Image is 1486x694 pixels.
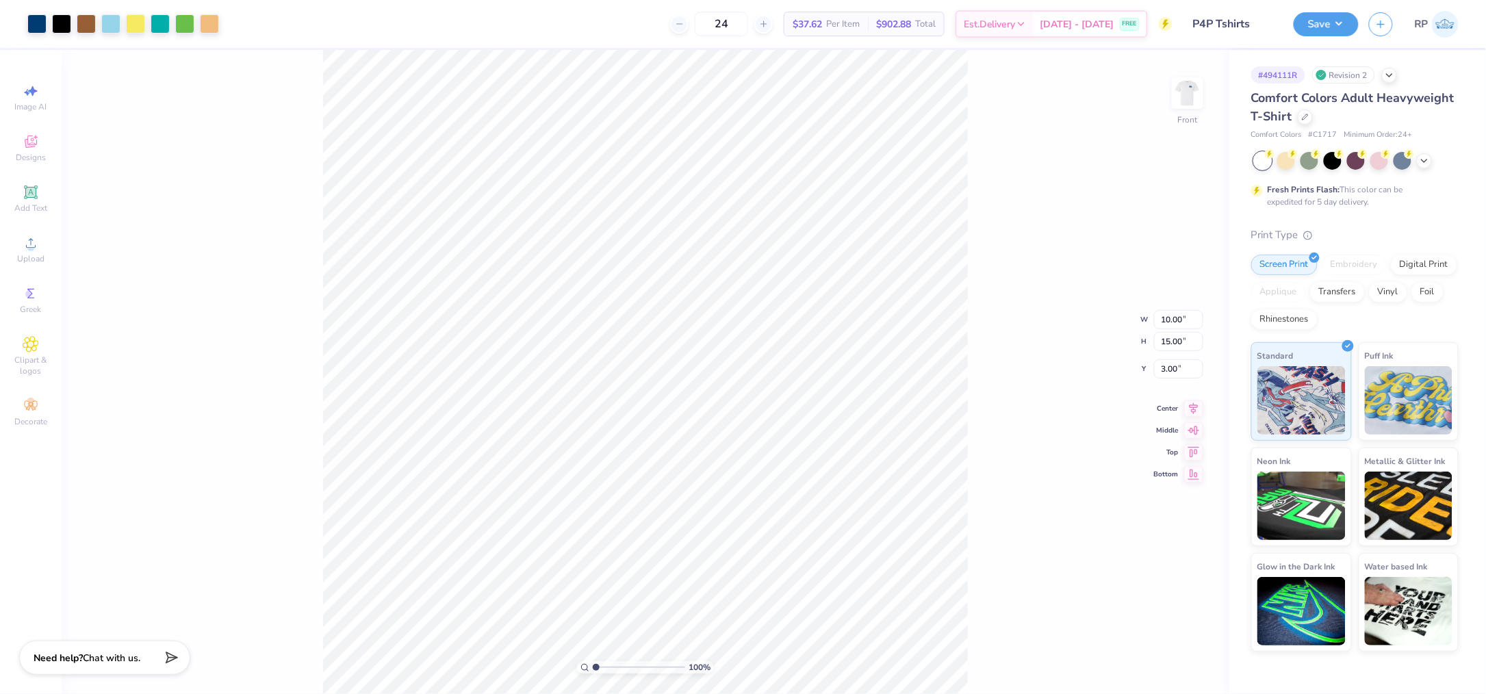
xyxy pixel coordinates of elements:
span: Add Text [14,203,47,214]
span: Decorate [14,416,47,427]
img: Water based Ink [1365,577,1453,645]
div: Vinyl [1369,282,1407,303]
span: Comfort Colors [1251,129,1302,141]
div: Digital Print [1391,255,1457,275]
span: Middle [1154,426,1179,435]
span: Est. Delivery [964,17,1016,31]
span: Center [1154,404,1179,413]
span: Top [1154,448,1179,457]
div: Applique [1251,282,1306,303]
strong: Need help? [34,652,83,665]
div: Foil [1411,282,1444,303]
input: Untitled Design [1183,10,1283,38]
input: – – [695,12,748,36]
span: Clipart & logos [7,355,55,376]
span: Bottom [1154,470,1179,479]
span: Glow in the Dark Ink [1257,559,1335,574]
span: Puff Ink [1365,348,1394,363]
span: $37.62 [793,17,822,31]
span: Per Item [826,17,860,31]
span: Total [915,17,936,31]
span: Metallic & Glitter Ink [1365,454,1446,468]
div: Front [1178,114,1198,126]
span: Chat with us. [83,652,140,665]
span: Standard [1257,348,1294,363]
img: Standard [1257,366,1346,435]
span: 100 % [689,661,710,673]
img: Metallic & Glitter Ink [1365,472,1453,540]
div: Embroidery [1322,255,1387,275]
img: Front [1174,79,1201,107]
a: RP [1415,11,1459,38]
span: Image AI [15,101,47,112]
span: Designs [16,152,46,163]
span: FREE [1123,19,1137,29]
div: Revision 2 [1312,66,1375,83]
div: Screen Print [1251,255,1318,275]
span: Comfort Colors Adult Heavyweight T-Shirt [1251,90,1455,125]
span: Upload [17,253,44,264]
div: # 494111R [1251,66,1305,83]
div: This color can be expedited for 5 day delivery. [1268,183,1436,208]
img: Puff Ink [1365,366,1453,435]
img: Rose Pineda [1432,11,1459,38]
strong: Fresh Prints Flash: [1268,184,1340,195]
span: RP [1415,16,1429,32]
div: Transfers [1310,282,1365,303]
span: # C1717 [1309,129,1337,141]
button: Save [1294,12,1359,36]
img: Glow in the Dark Ink [1257,577,1346,645]
div: Rhinestones [1251,309,1318,330]
span: Neon Ink [1257,454,1291,468]
span: Water based Ink [1365,559,1428,574]
span: $902.88 [876,17,911,31]
span: Minimum Order: 24 + [1344,129,1413,141]
span: Greek [21,304,42,315]
img: Neon Ink [1257,472,1346,540]
div: Print Type [1251,227,1459,243]
span: [DATE] - [DATE] [1040,17,1114,31]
